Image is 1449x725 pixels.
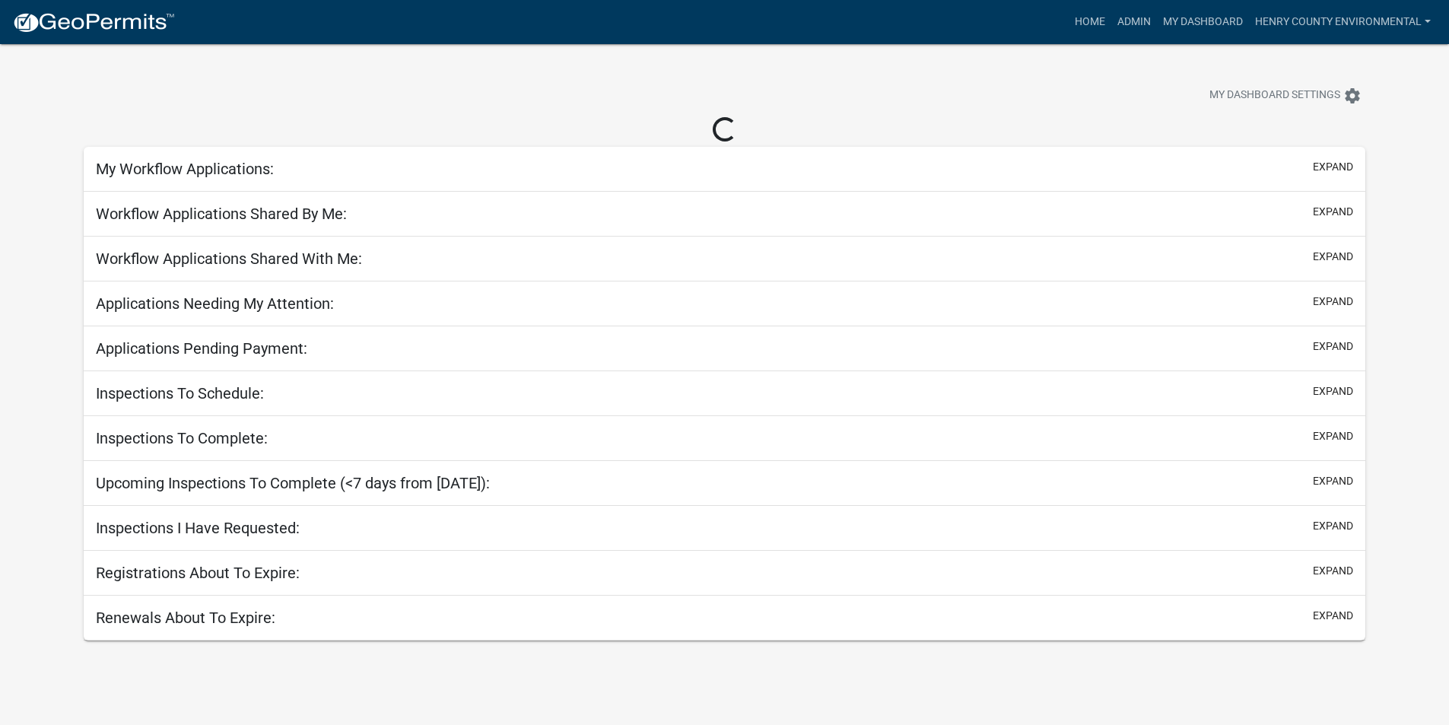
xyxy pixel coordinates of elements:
h5: Inspections To Complete: [96,429,268,447]
h5: Workflow Applications Shared By Me: [96,205,347,223]
button: expand [1313,608,1353,624]
i: settings [1343,87,1362,105]
button: expand [1313,339,1353,355]
button: expand [1313,249,1353,265]
h5: Upcoming Inspections To Complete (<7 days from [DATE]): [96,474,490,492]
button: expand [1313,473,1353,489]
a: Home [1069,8,1111,37]
button: expand [1313,428,1353,444]
h5: Workflow Applications Shared With Me: [96,250,362,268]
a: Admin [1111,8,1157,37]
h5: My Workflow Applications: [96,160,274,178]
button: expand [1313,563,1353,579]
h5: Registrations About To Expire: [96,564,300,582]
span: My Dashboard Settings [1209,87,1340,105]
button: expand [1313,204,1353,220]
h5: Renewals About To Expire: [96,609,275,627]
h5: Inspections To Schedule: [96,384,264,402]
h5: Inspections I Have Requested: [96,519,300,537]
a: Henry County Environmental [1249,8,1437,37]
a: My Dashboard [1157,8,1249,37]
h5: Applications Pending Payment: [96,339,307,358]
h5: Applications Needing My Attention: [96,294,334,313]
button: expand [1313,159,1353,175]
button: expand [1313,294,1353,310]
button: expand [1313,383,1353,399]
button: My Dashboard Settingssettings [1197,81,1374,110]
button: expand [1313,518,1353,534]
